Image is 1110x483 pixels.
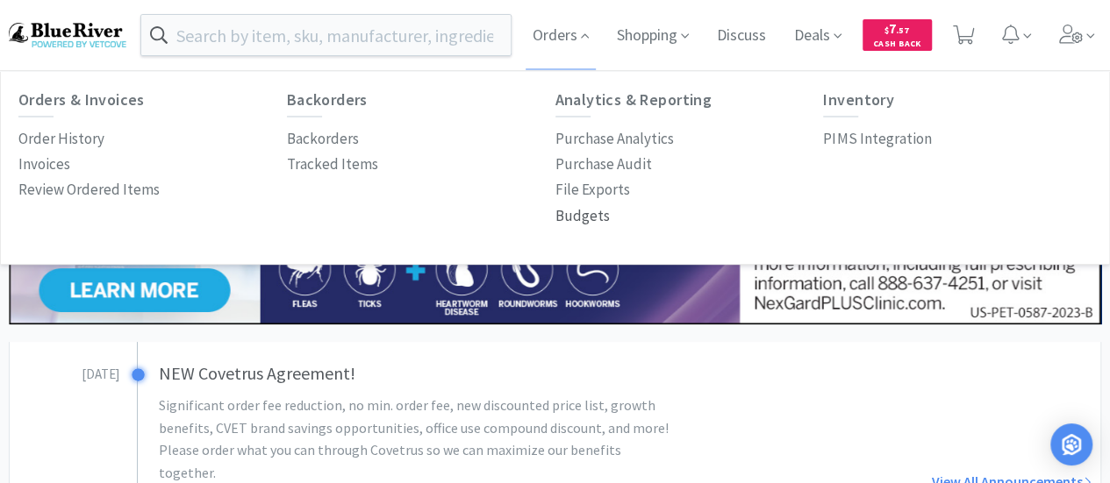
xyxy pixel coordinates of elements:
span: $ [884,25,889,36]
h6: Analytics & Reporting [555,91,824,109]
h6: Backorders [287,91,555,109]
p: File Exports [555,178,630,202]
img: b17b0d86f29542b49a2f66beb9ff811a.png [9,23,126,46]
a: Discuss [710,28,773,44]
a: $7.57Cash Back [863,11,932,59]
a: Backorders [287,126,359,152]
span: Cash Back [873,39,921,51]
p: Tracked Items [287,153,378,176]
a: Purchase Audit [555,152,652,177]
span: . 57 [896,25,909,36]
a: Tracked Items [287,152,378,177]
a: Budgets [555,203,610,229]
div: Open Intercom Messenger [1050,423,1092,465]
p: Budgets [555,204,610,228]
a: Purchase Analytics [555,126,674,152]
p: Backorders [287,127,359,151]
h6: Inventory [823,91,1092,109]
a: Invoices [18,152,70,177]
span: 7 [884,20,909,37]
a: Review Ordered Items [18,177,160,202]
p: PIMS Integration [823,127,931,151]
a: File Exports [555,177,630,202]
h3: [DATE] [10,359,119,385]
p: Purchase Analytics [555,127,674,151]
a: PIMS Integration [823,126,931,152]
a: Order History [18,126,104,152]
h3: NEW Covetrus Agreement! [159,359,737,387]
p: Review Ordered Items [18,178,160,202]
p: Purchase Audit [555,153,652,176]
input: Search by item, sku, manufacturer, ingredient, size... [141,15,511,55]
h6: Orders & Invoices [18,91,287,109]
p: Order History [18,127,104,151]
p: Invoices [18,153,70,176]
